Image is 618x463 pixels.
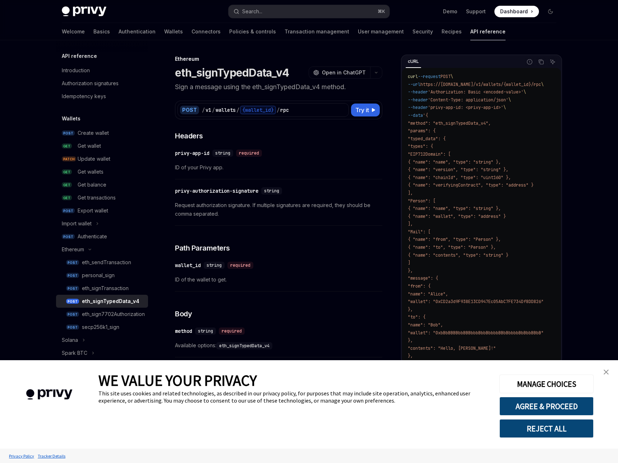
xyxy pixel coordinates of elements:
a: Authentication [119,23,156,40]
img: dark logo [62,6,106,17]
span: string [215,150,230,156]
a: Connectors [192,23,221,40]
a: Support [466,8,486,15]
span: { "name": "to", "type": "Person" }, [408,244,496,250]
span: ], [408,190,413,196]
a: API reference [470,23,506,40]
div: Create wallet [78,129,109,137]
div: privy-app-id [175,150,209,157]
div: rpc [280,106,289,114]
button: Copy the contents from the code block [536,57,546,67]
span: POST [66,260,79,265]
span: "contents": "Hello, [PERSON_NAME]!" [408,345,496,351]
div: / [277,106,280,114]
span: --header [408,105,428,110]
span: '{ [423,113,428,118]
span: \ [524,89,526,95]
span: "typed_data": { [408,136,446,142]
a: Welcome [62,23,85,40]
div: Authorization signatures [62,79,119,88]
span: { "name": "from", "type": "Person" }, [408,237,501,242]
span: POST [66,273,79,278]
span: "wallet": "0xbBbBBBBbbBBBbbbBbbBbbbbBBbBbbbbBbBbbBBbB" [408,330,544,336]
span: --header [408,97,428,103]
a: GETGet wallets [56,165,148,178]
button: Toggle dark mode [545,6,556,17]
div: wallets [216,106,236,114]
span: POST [441,74,451,79]
button: Report incorrect code [525,57,534,67]
a: Basics [93,23,110,40]
button: Toggle Other chains section [56,359,148,372]
a: Recipes [442,23,462,40]
span: \ [541,82,544,87]
span: "Mail": [ [408,229,430,235]
span: 'privy-app-id: <privy-app-id>' [428,105,503,110]
div: Get wallet [78,142,101,150]
a: Security [412,23,433,40]
div: Import wallet [62,219,92,228]
a: POSTeth_sendTransaction [56,256,148,269]
span: 'Content-Type: application/json' [428,97,508,103]
span: string [264,188,279,194]
div: Update wallet [78,155,110,163]
span: "params": { [408,128,435,134]
a: Wallets [164,23,183,40]
span: curl [408,74,418,79]
a: POSTCreate wallet [56,127,148,139]
button: Open in ChatGPT [309,67,370,79]
div: method [175,327,192,335]
span: "name": "Bob", [408,322,443,328]
a: close banner [599,365,613,379]
button: Toggle Spark BTC section [56,347,148,359]
span: https://[DOMAIN_NAME]/v1/wallets/{wallet_id}/rpc [420,82,541,87]
span: { "name": "name", "type": "string" }, [408,159,501,165]
div: Search... [242,7,262,16]
span: GET [62,195,72,201]
span: --url [408,82,420,87]
button: AGREE & PROCEED [499,397,594,416]
span: { "name": "name", "type": "string" }, [408,206,501,211]
div: Introduction [62,66,90,75]
span: Request authorization signature. If multiple signatures are required, they should be comma separa... [175,201,382,218]
span: Open in ChatGPT [322,69,366,76]
span: --data [408,113,423,118]
span: \ [451,74,453,79]
span: }, [408,338,413,343]
a: POSTpersonal_sign [56,269,148,282]
span: Dashboard [500,8,528,15]
span: ] [408,260,410,266]
span: ID of the wallet to get. [175,275,382,284]
a: Demo [443,8,457,15]
button: Try it [351,104,380,116]
div: personal_sign [82,271,115,280]
div: POST [180,106,199,114]
span: "Person": [ [408,198,435,204]
button: Ask AI [548,57,557,67]
span: "method": "eth_signTypedData_v4", [408,120,491,126]
span: --request [418,74,441,79]
span: Path Parameters [175,243,230,253]
span: "EIP712Domain": [ [408,151,451,157]
a: Privacy Policy [7,450,36,462]
span: POST [62,208,75,214]
div: privy-authorization-signature [175,187,258,194]
a: POSTsecp256k1_sign [56,321,148,334]
div: {wallet_id} [240,106,276,114]
div: / [236,106,239,114]
span: POST [66,312,79,317]
button: Toggle Solana section [56,334,148,347]
span: "types": { [408,143,433,149]
span: { "name": "wallet", "type": "address" } [408,214,506,219]
a: GETGet transactions [56,191,148,204]
div: eth_signTypedData_v4 [82,297,139,306]
button: Toggle Import wallet section [56,217,148,230]
div: Idempotency keys [62,92,106,101]
code: eth_signTypedData_v4 [216,342,272,349]
span: POST [66,286,79,291]
button: MANAGE CHOICES [499,375,594,393]
h5: Wallets [62,114,80,123]
a: GETGet balance [56,178,148,191]
a: Introduction [56,64,148,77]
div: Ethereum [62,245,84,254]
